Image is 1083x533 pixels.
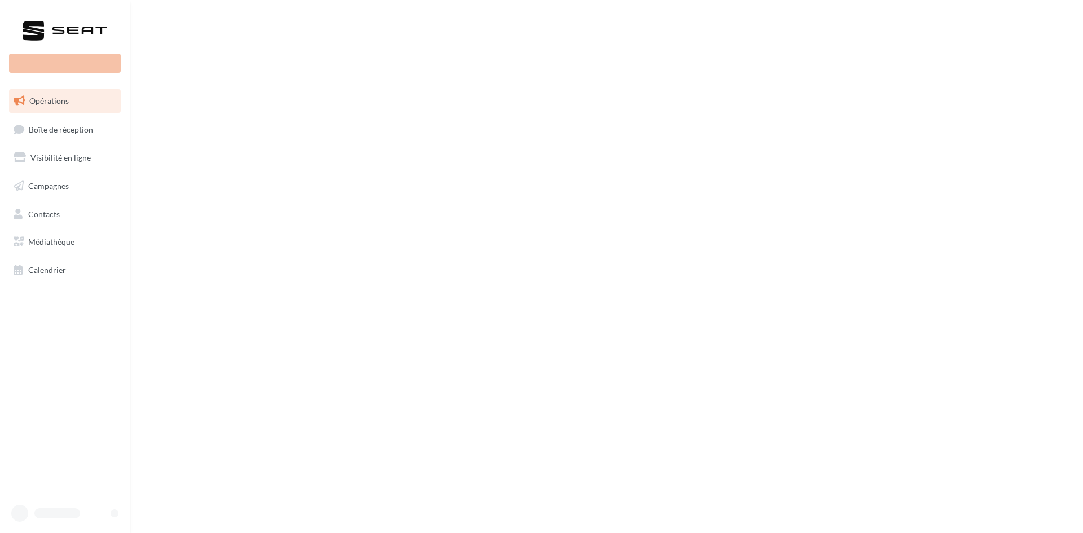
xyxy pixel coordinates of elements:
a: Contacts [7,202,123,226]
a: Campagnes [7,174,123,198]
span: Opérations [29,96,69,105]
a: Visibilité en ligne [7,146,123,170]
a: Calendrier [7,258,123,282]
span: Campagnes [28,181,69,191]
a: Opérations [7,89,123,113]
div: Nouvelle campagne [9,54,121,73]
span: Boîte de réception [29,124,93,134]
span: Calendrier [28,265,66,275]
a: Boîte de réception [7,117,123,142]
span: Contacts [28,209,60,218]
a: Médiathèque [7,230,123,254]
span: Médiathèque [28,237,74,246]
span: Visibilité en ligne [30,153,91,162]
